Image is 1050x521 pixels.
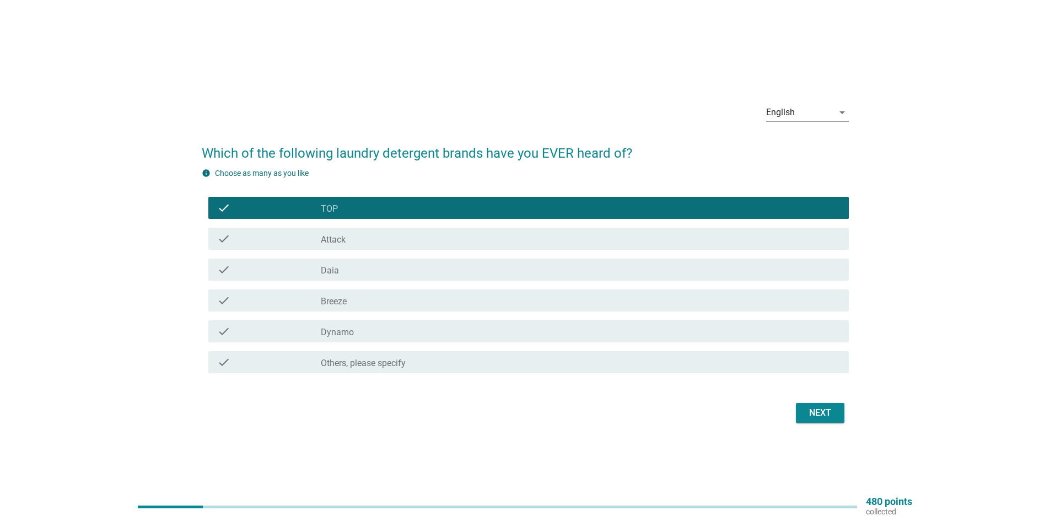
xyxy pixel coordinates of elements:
label: Attack [321,234,346,245]
div: Next [805,406,836,420]
label: Choose as many as you like [215,169,309,178]
i: info [202,169,211,178]
label: Breeze [321,296,347,307]
i: check [217,263,230,276]
label: Dynamo [321,327,354,338]
p: 480 points [866,497,912,507]
label: TOP [321,203,338,214]
i: check [217,294,230,307]
p: collected [866,507,912,517]
button: Next [796,403,844,423]
i: check [217,201,230,214]
label: Daia [321,265,339,276]
i: check [217,232,230,245]
label: Others, please specify [321,358,406,369]
div: English [766,108,795,117]
i: arrow_drop_down [836,106,849,119]
h2: Which of the following laundry detergent brands have you EVER heard of? [202,132,849,163]
i: check [217,356,230,369]
i: check [217,325,230,338]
